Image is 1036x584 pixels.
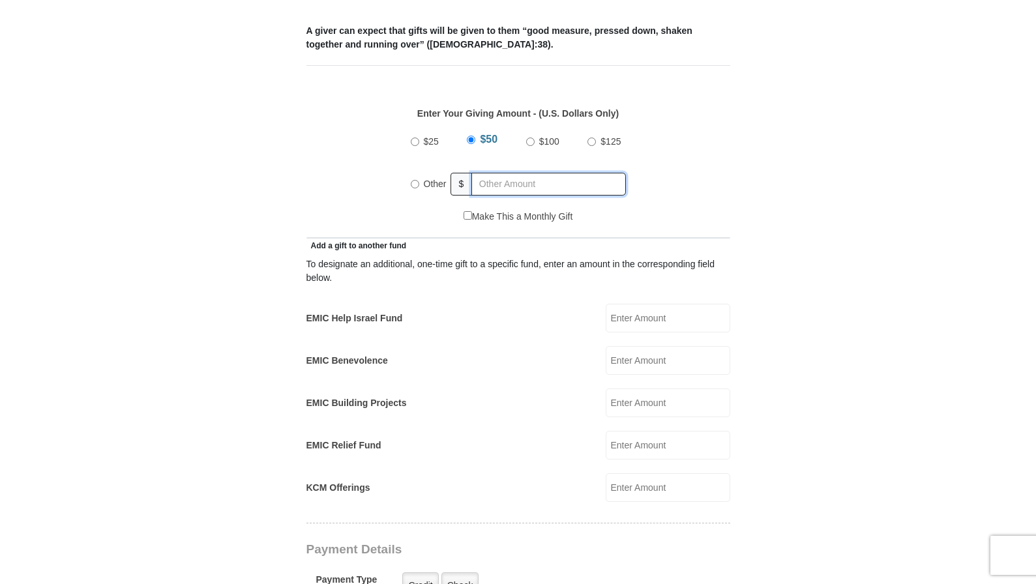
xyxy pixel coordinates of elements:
[471,173,625,196] input: Other Amount
[606,346,730,375] input: Enter Amount
[606,431,730,460] input: Enter Amount
[464,210,573,224] label: Make This a Monthly Gift
[306,481,370,495] label: KCM Offerings
[306,542,639,557] h3: Payment Details
[480,134,497,145] span: $50
[606,388,730,417] input: Enter Amount
[306,396,407,410] label: EMIC Building Projects
[306,257,730,285] div: To designate an additional, one-time gift to a specific fund, enter an amount in the correspondin...
[306,241,407,250] span: Add a gift to another fund
[424,179,447,189] span: Other
[306,25,692,50] b: A giver can expect that gifts will be given to them “good measure, pressed down, shaken together ...
[600,136,621,147] span: $125
[464,211,472,220] input: Make This a Monthly Gift
[606,304,730,332] input: Enter Amount
[417,108,619,119] strong: Enter Your Giving Amount - (U.S. Dollars Only)
[424,136,439,147] span: $25
[306,354,388,368] label: EMIC Benevolence
[306,312,403,325] label: EMIC Help Israel Fund
[451,173,473,196] span: $
[539,136,559,147] span: $100
[306,439,381,452] label: EMIC Relief Fund
[606,473,730,502] input: Enter Amount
